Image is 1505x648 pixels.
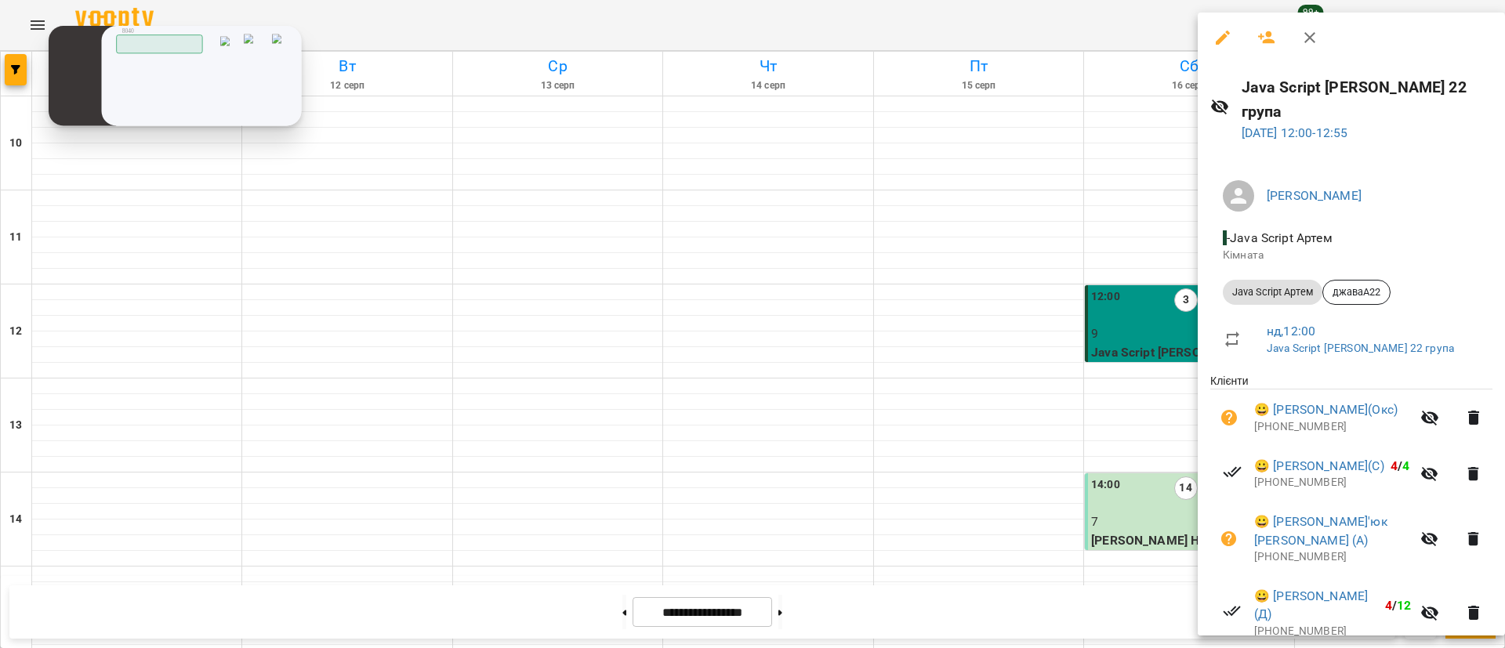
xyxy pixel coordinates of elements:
[1223,462,1242,481] svg: Візит сплачено
[1385,598,1412,613] b: /
[1391,458,1398,473] span: 4
[1254,475,1411,491] p: [PHONE_NUMBER]
[1242,75,1492,125] h6: Java Script [PERSON_NAME] 22 група
[1322,280,1391,305] div: джаваА22
[1210,520,1248,558] button: Візит ще не сплачено. Додати оплату?
[1223,248,1480,263] p: Кімната
[1267,324,1315,338] a: нд , 12:00
[1267,342,1454,354] a: Java Script [PERSON_NAME] 22 група
[1242,125,1348,140] a: [DATE] 12:00-12:55
[1323,285,1390,299] span: джаваА22
[1254,512,1411,549] a: 😀 [PERSON_NAME]'юк [PERSON_NAME] (А)
[1254,457,1384,476] a: 😀 [PERSON_NAME](С)
[1223,602,1242,621] svg: Візит сплачено
[1397,598,1411,613] span: 12
[1402,458,1409,473] span: 4
[1210,399,1248,436] button: Візит ще не сплачено. Додати оплату?
[1267,188,1362,203] a: [PERSON_NAME]
[1254,419,1411,435] p: [PHONE_NUMBER]
[1254,624,1411,639] p: [PHONE_NUMBER]
[1254,400,1398,419] a: 😀 [PERSON_NAME](Окс)
[1254,587,1379,624] a: 😀 [PERSON_NAME] (Д)
[1391,458,1409,473] b: /
[1223,285,1322,299] span: Java Script Артем
[1223,230,1336,245] span: - Java Script Артем
[1254,549,1411,565] p: [PHONE_NUMBER]
[1385,598,1392,613] span: 4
